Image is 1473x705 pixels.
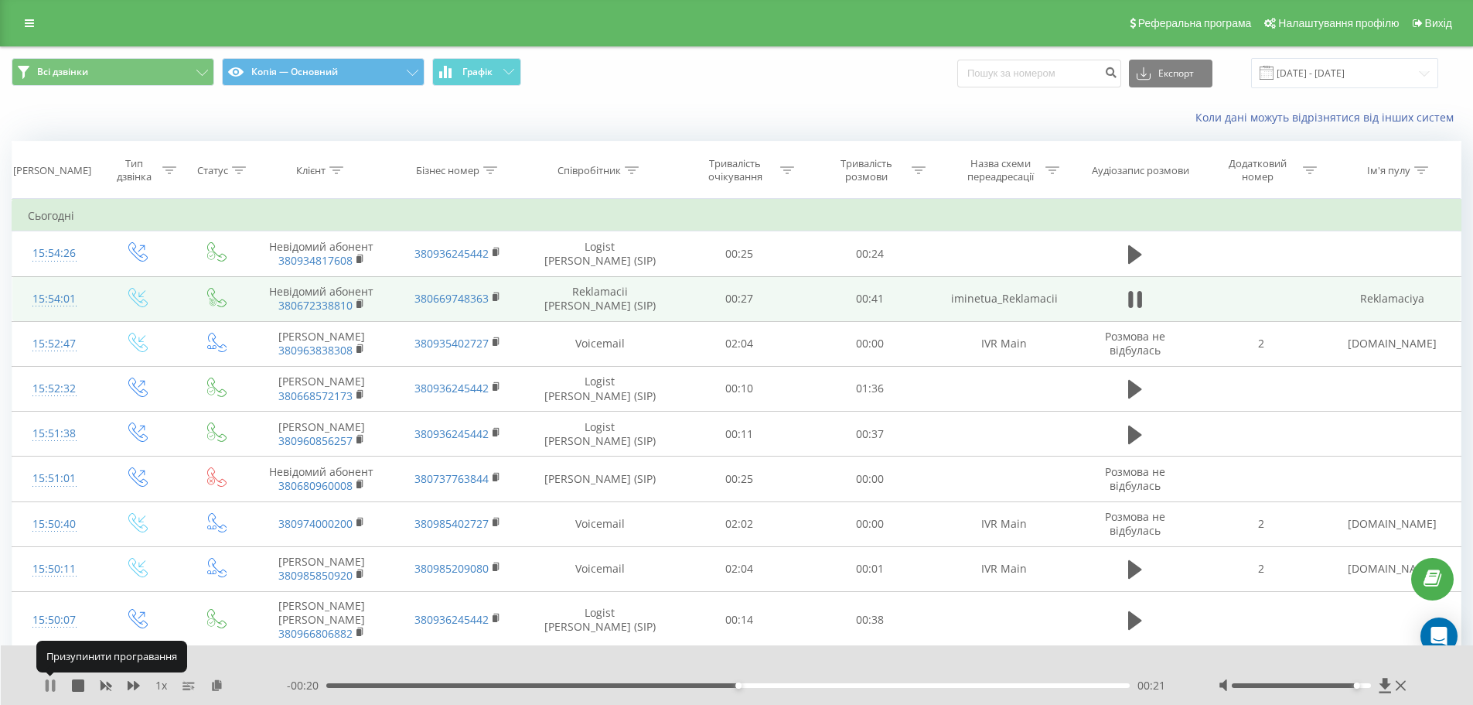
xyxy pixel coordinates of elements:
input: Пошук за номером [957,60,1121,87]
div: Аудіозапис розмови [1092,164,1189,177]
td: Logist [PERSON_NAME] (SIP) [527,591,673,649]
div: 15:51:38 [28,419,80,449]
a: 380934817608 [278,253,353,268]
a: 380985402727 [414,516,489,531]
td: Сьогодні [12,200,1461,231]
button: Копія — Основний [222,58,425,86]
td: Reklamaciya [1324,276,1461,321]
td: 00:37 [804,412,936,457]
td: 00:00 [804,321,936,366]
button: Експорт [1129,60,1212,87]
a: 380960856257 [278,433,353,448]
td: [PERSON_NAME] [PERSON_NAME] [254,591,390,649]
div: Accessibility label [1354,683,1360,689]
td: [PERSON_NAME] (SIP) [527,457,673,501]
td: Невідомий абонент [254,457,390,501]
button: Графік [432,58,521,86]
td: 00:27 [673,276,805,321]
td: Logist [PERSON_NAME] (SIP) [527,366,673,411]
span: Реферальна програма [1138,17,1252,29]
span: 00:21 [1137,678,1165,693]
div: Тип дзвінка [110,157,159,183]
td: IVR Main [936,501,1072,546]
a: 380936245442 [414,612,489,627]
div: Open Intercom Messenger [1420,618,1458,655]
td: 00:24 [804,231,936,276]
div: 15:52:32 [28,374,80,404]
td: 00:10 [673,366,805,411]
td: 2 [1199,501,1325,546]
td: [PERSON_NAME] [254,412,390,457]
div: Тривалість розмови [825,157,908,183]
span: Розмова не відбулась [1105,464,1165,493]
div: 15:51:01 [28,464,80,494]
div: Додатковий номер [1216,157,1299,183]
td: Невідомий абонент [254,231,390,276]
td: iminetua_Reklamacii [936,276,1072,321]
a: 380668572173 [278,388,353,403]
span: Розмова не відбулась [1105,509,1165,538]
td: IVR Main [936,321,1072,366]
div: 15:54:01 [28,284,80,314]
td: [PERSON_NAME] [254,321,390,366]
a: 380963838308 [278,343,353,358]
button: Всі дзвінки [12,58,214,86]
span: 1 x [155,678,167,693]
a: 380936245442 [414,246,489,261]
td: 00:14 [673,591,805,649]
a: 380935402727 [414,336,489,351]
div: Співробітник [557,164,621,177]
a: 380737763844 [414,471,489,486]
div: Призупинити програвання [36,641,187,672]
td: 2 [1199,321,1325,366]
a: Коли дані можуть відрізнятися вiд інших систем [1195,110,1461,125]
td: 00:00 [804,501,936,546]
td: [DOMAIN_NAME] [1324,501,1461,546]
div: 15:50:11 [28,554,80,584]
td: Невідомий абонент [254,276,390,321]
div: 15:50:07 [28,605,80,635]
td: 02:02 [673,501,805,546]
td: Voicemail [527,546,673,591]
td: Voicemail [527,321,673,366]
td: 00:25 [673,231,805,276]
div: Бізнес номер [416,164,479,177]
div: 15:54:26 [28,238,80,269]
td: [PERSON_NAME] [254,546,390,591]
span: Всі дзвінки [37,66,88,78]
a: 380985209080 [414,561,489,576]
td: 2 [1199,546,1325,591]
span: Розмова не відбулась [1105,329,1165,358]
td: 01:36 [804,366,936,411]
td: Reklamacii [PERSON_NAME] (SIP) [527,276,673,321]
span: Вихід [1425,17,1452,29]
td: 00:41 [804,276,936,321]
span: Налаштування профілю [1278,17,1399,29]
td: 00:00 [804,457,936,501]
a: 380985850920 [278,568,353,583]
div: Тривалість очікування [694,157,776,183]
div: Клієнт [296,164,326,177]
a: 380680960008 [278,478,353,493]
div: Статус [197,164,228,177]
div: Accessibility label [735,683,742,689]
td: [PERSON_NAME] [254,366,390,411]
a: 380966806882 [278,626,353,641]
td: 00:01 [804,546,936,591]
a: 380672338810 [278,298,353,313]
td: 00:25 [673,457,805,501]
td: Voicemail [527,501,673,546]
a: 380669748363 [414,291,489,306]
div: [PERSON_NAME] [13,164,91,177]
span: - 00:20 [287,678,326,693]
td: 00:38 [804,591,936,649]
td: 02:04 [673,546,805,591]
a: 380936245442 [414,426,489,441]
td: Logist [PERSON_NAME] (SIP) [527,231,673,276]
div: Назва схеми переадресації [959,157,1042,183]
td: 02:04 [673,321,805,366]
div: 15:50:40 [28,509,80,539]
a: 380936245442 [414,381,489,395]
a: 380974000200 [278,516,353,531]
td: 00:11 [673,412,805,457]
